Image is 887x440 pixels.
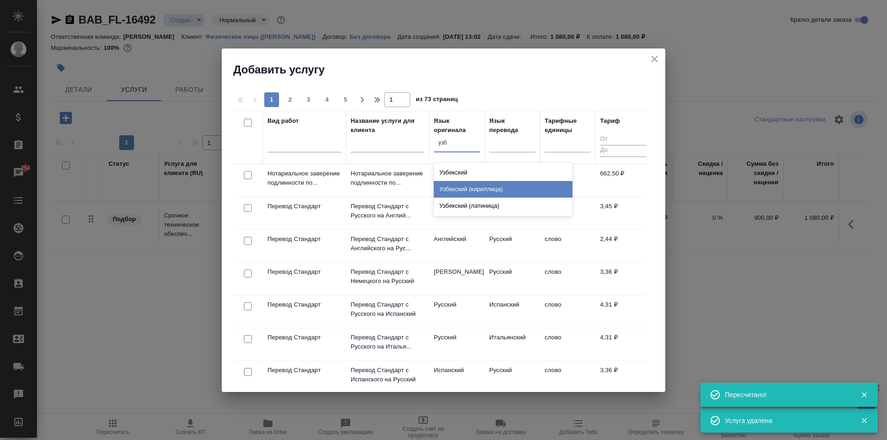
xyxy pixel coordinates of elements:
p: Перевод Стандарт с Русского на Испанский [351,300,425,319]
input: До [600,145,646,157]
td: 4,31 ₽ [595,295,651,328]
span: 2 [283,95,298,104]
div: Язык оригинала [434,116,480,135]
button: Закрыть [855,416,874,425]
p: Перевод Стандарт с Русского на Италья... [351,333,425,351]
div: Узбекский (латиница) [434,198,572,214]
td: Английский [429,230,485,262]
td: Испанский [429,361,485,393]
div: Услуга удалена [725,416,847,425]
p: Перевод Стандарт с Испанского на Русский [351,366,425,384]
input: От [600,134,646,145]
p: Перевод Стандарт с Английского на Рус... [351,235,425,253]
button: 3 [301,92,316,107]
div: Язык перевода [489,116,535,135]
p: Перевод Стандарт [267,267,341,277]
td: 2,44 ₽ [595,230,651,262]
td: Русский [485,230,540,262]
p: Нотариальное заверение подлинности по... [351,169,425,187]
td: 4,31 ₽ [595,328,651,361]
p: Перевод Стандарт [267,366,341,375]
td: Русский [485,361,540,393]
button: 2 [283,92,298,107]
div: Тарифные единицы [545,116,591,135]
td: слово [540,295,595,328]
td: Не указан [429,164,485,197]
td: 3,36 ₽ [595,263,651,295]
p: Нотариальное заверение подлинности по... [267,169,341,187]
td: [PERSON_NAME] [429,263,485,295]
span: из 73 страниц [416,94,458,107]
div: Узбекский (кириллица) [434,181,572,198]
div: Пересчитано! [725,390,847,399]
p: Перевод Стандарт с Немецкого на Русский [351,267,425,286]
button: Закрыть [855,391,874,399]
p: Перевод Стандарт [267,300,341,309]
td: 3,45 ₽ [595,197,651,229]
td: слово [540,230,595,262]
td: Русский [429,295,485,328]
p: Перевод Стандарт [267,333,341,342]
td: слово [540,263,595,295]
td: 3,36 ₽ [595,361,651,393]
p: Перевод Стандарт с Русского на Англий... [351,202,425,220]
div: Вид работ [267,116,299,126]
span: 5 [338,95,353,104]
div: Узбекский [434,164,572,181]
td: Русский [429,197,485,229]
div: Тариф [600,116,620,126]
span: 4 [320,95,334,104]
p: Перевод Стандарт [267,202,341,211]
p: Перевод Стандарт [267,235,341,244]
td: слово [540,328,595,361]
td: Русский [429,328,485,361]
button: 5 [338,92,353,107]
button: 4 [320,92,334,107]
h2: Добавить услугу [233,62,665,77]
td: слово [540,361,595,393]
div: Название услуги для клиента [351,116,425,135]
button: close [648,52,662,66]
td: Русский [485,263,540,295]
span: 3 [301,95,316,104]
td: Испанский [485,295,540,328]
td: Итальянский [485,328,540,361]
td: 662,50 ₽ [595,164,651,197]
